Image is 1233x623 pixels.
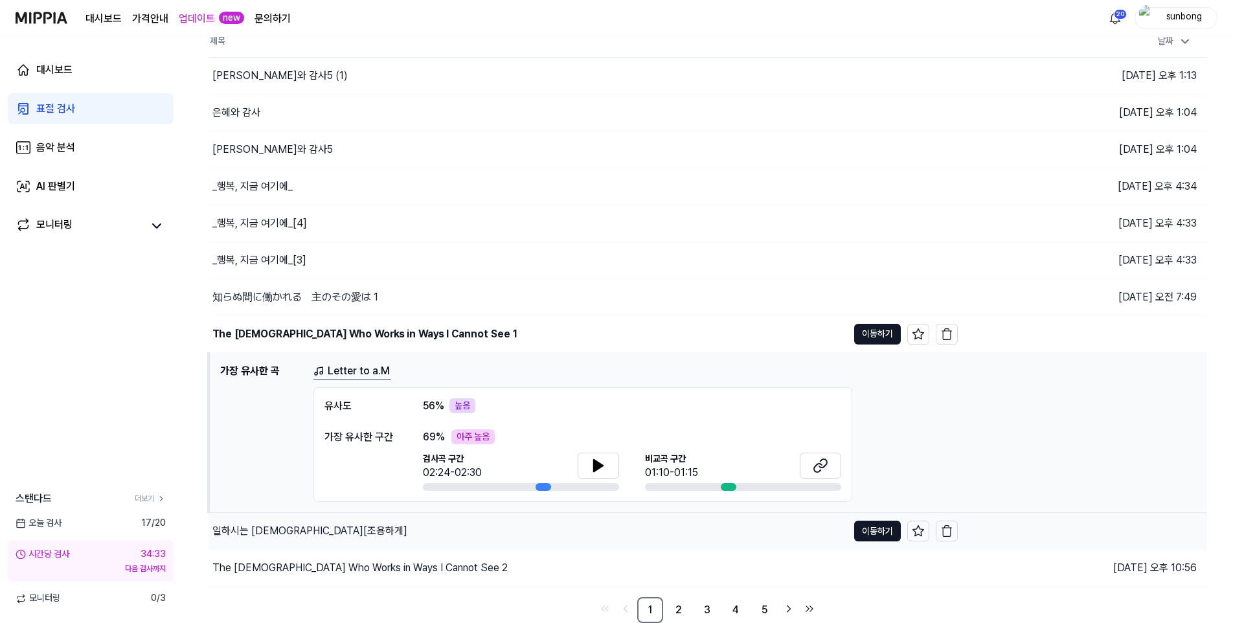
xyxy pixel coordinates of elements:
button: 알림20 [1105,8,1126,28]
div: 모니터링 [36,217,73,235]
div: 표절 검사 [36,101,75,117]
a: Letter to a.M [313,363,391,379]
img: profile [1139,5,1155,31]
a: 표절 검사 [8,93,174,124]
a: AI 판별기 [8,171,174,202]
div: new [219,12,244,25]
a: Go to last page [800,600,819,618]
td: [DATE] 오전 7:41 [958,513,1208,550]
div: 20 [1114,9,1127,19]
span: 69 % [423,429,445,445]
span: 스탠다드 [16,491,52,506]
div: 높음 [449,398,475,414]
div: 은혜와 감사 [212,105,260,120]
a: 5 [751,597,777,623]
span: 오늘 검사 [16,517,62,530]
td: [DATE] 오전 7:47 [958,315,1208,352]
div: 34:33 [141,548,166,561]
a: 음악 분석 [8,132,174,163]
div: The [DEMOGRAPHIC_DATA] Who Works in Ways I Cannot See 1 [212,326,517,342]
div: 시간당 검사 [16,548,69,561]
div: _행복, 지금 여기에_[3] [212,253,306,268]
span: 0 / 3 [151,592,166,605]
button: profilesunbong [1135,7,1217,29]
a: 3 [694,597,720,623]
td: [DATE] 오후 1:13 [958,57,1208,94]
div: [PERSON_NAME]와 감사5 (1) [212,68,348,84]
a: 대시보드 [8,54,174,85]
td: [DATE] 오후 1:04 [958,94,1208,131]
td: [DATE] 오후 4:33 [958,242,1208,278]
span: 비교곡 구간 [645,453,698,466]
div: 知らぬ間に働かれる 主のその愛は 1 [212,289,378,305]
td: [DATE] 오후 4:34 [958,168,1208,205]
div: sunbong [1159,10,1209,25]
a: 2 [666,597,692,623]
img: 알림 [1107,10,1123,26]
div: 다음 검사까지 [16,563,166,574]
div: 일하시는 [DEMOGRAPHIC_DATA][조용하게] [212,523,407,539]
div: [PERSON_NAME]와 감사5 [212,142,333,157]
div: _행복, 지금 여기에_ [212,179,293,194]
th: 제목 [209,26,958,57]
a: 대시보드 [85,11,122,27]
a: Go to previous page [616,600,635,618]
div: _행복, 지금 여기에_[4] [212,216,307,231]
div: 대시보드 [36,62,73,78]
div: The [DEMOGRAPHIC_DATA] Who Works in Ways I Cannot See 2 [212,560,508,576]
div: 유사도 [324,398,397,414]
div: 음악 분석 [36,140,75,155]
h1: 가장 유사한 곡 [220,363,303,503]
span: 모니터링 [16,592,60,605]
td: [DATE] 오후 1:04 [958,131,1208,168]
button: 이동하기 [854,521,901,541]
a: 4 [723,597,749,623]
span: 56 % [423,398,444,414]
button: 가격안내 [132,11,168,27]
nav: pagination [207,597,1207,623]
div: AI 판별기 [36,179,75,194]
td: [DATE] 오전 7:49 [958,278,1208,315]
a: Go to next page [780,600,798,618]
button: 이동하기 [854,324,901,345]
a: 모니터링 [16,217,142,235]
a: 1 [637,597,663,623]
td: [DATE] 오후 4:33 [958,205,1208,242]
div: 01:10-01:15 [645,465,698,481]
td: [DATE] 오후 10:56 [958,550,1208,587]
span: 17 / 20 [141,517,166,530]
div: 02:24-02:30 [423,465,482,481]
div: 가장 유사한 구간 [324,429,397,445]
a: 문의하기 [255,11,291,27]
div: 날짜 [1153,31,1197,52]
a: Go to first page [596,600,614,618]
a: 더보기 [135,493,166,504]
span: 검사곡 구간 [423,453,482,466]
div: 아주 높음 [451,429,495,445]
a: 업데이트 [179,11,215,27]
